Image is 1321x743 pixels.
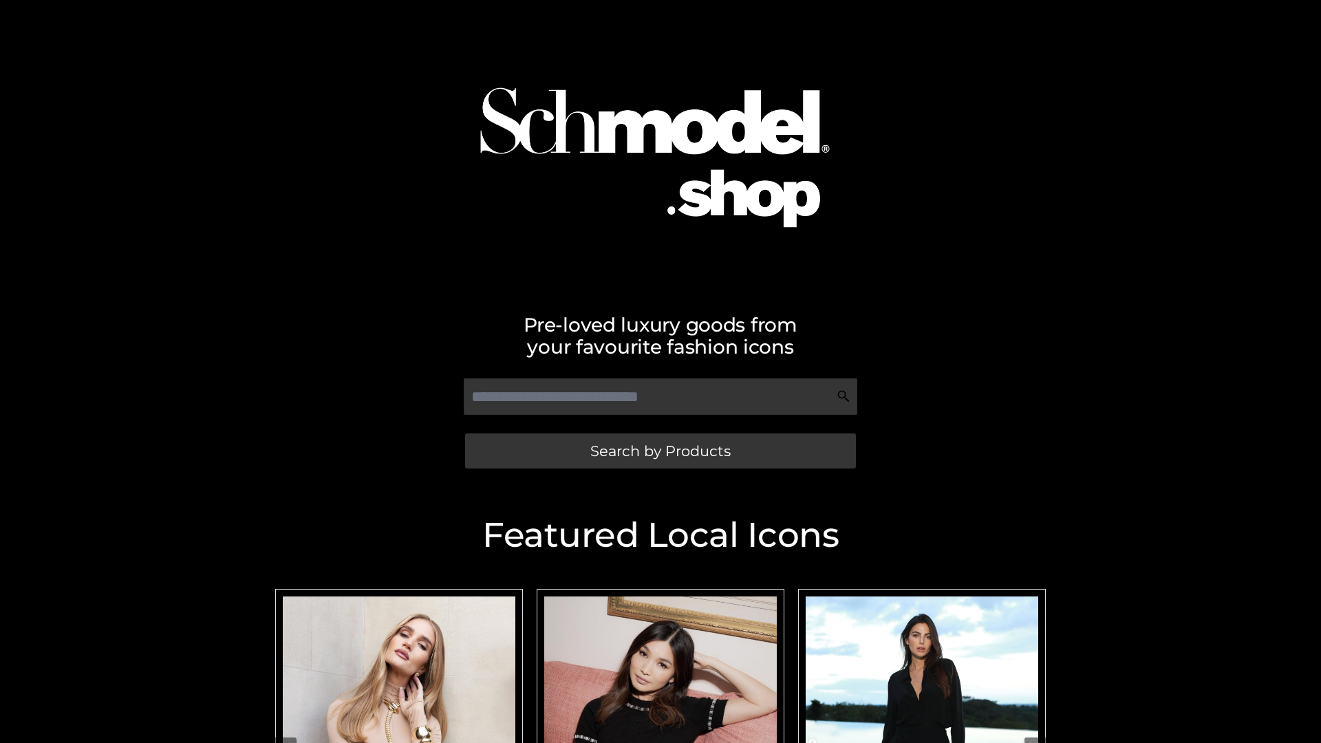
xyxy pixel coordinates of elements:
h2: Pre-loved luxury goods from your favourite fashion icons [268,314,1053,358]
span: Search by Products [590,444,731,458]
h2: Featured Local Icons​ [268,518,1053,552]
a: Search by Products [465,433,856,469]
img: Search Icon [837,389,850,403]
